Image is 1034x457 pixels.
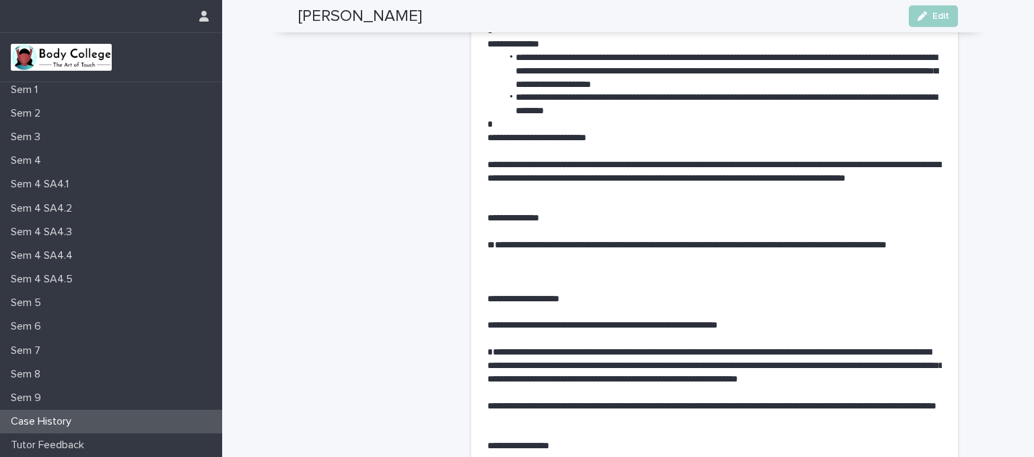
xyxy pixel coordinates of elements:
p: Sem 1 [5,84,48,96]
p: Sem 4 SA4.2 [5,202,83,215]
p: Sem 4 [5,154,52,167]
p: Sem 7 [5,344,51,357]
button: Edit [909,5,958,27]
p: Sem 3 [5,131,51,144]
p: Sem 8 [5,368,51,381]
p: Sem 4 SA4.5 [5,273,83,286]
p: Sem 4 SA4.1 [5,178,79,191]
p: Sem 4 SA4.4 [5,249,83,262]
img: xvtzy2PTuGgGH0xbwGb2 [11,44,112,71]
p: Sem 9 [5,392,52,404]
h2: [PERSON_NAME] [298,7,422,26]
p: Case History [5,415,82,428]
p: Sem 2 [5,107,51,120]
p: Sem 5 [5,297,52,309]
span: Edit [932,11,949,21]
p: Tutor Feedback [5,439,95,452]
p: Sem 6 [5,320,52,333]
p: Sem 4 SA4.3 [5,226,83,239]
